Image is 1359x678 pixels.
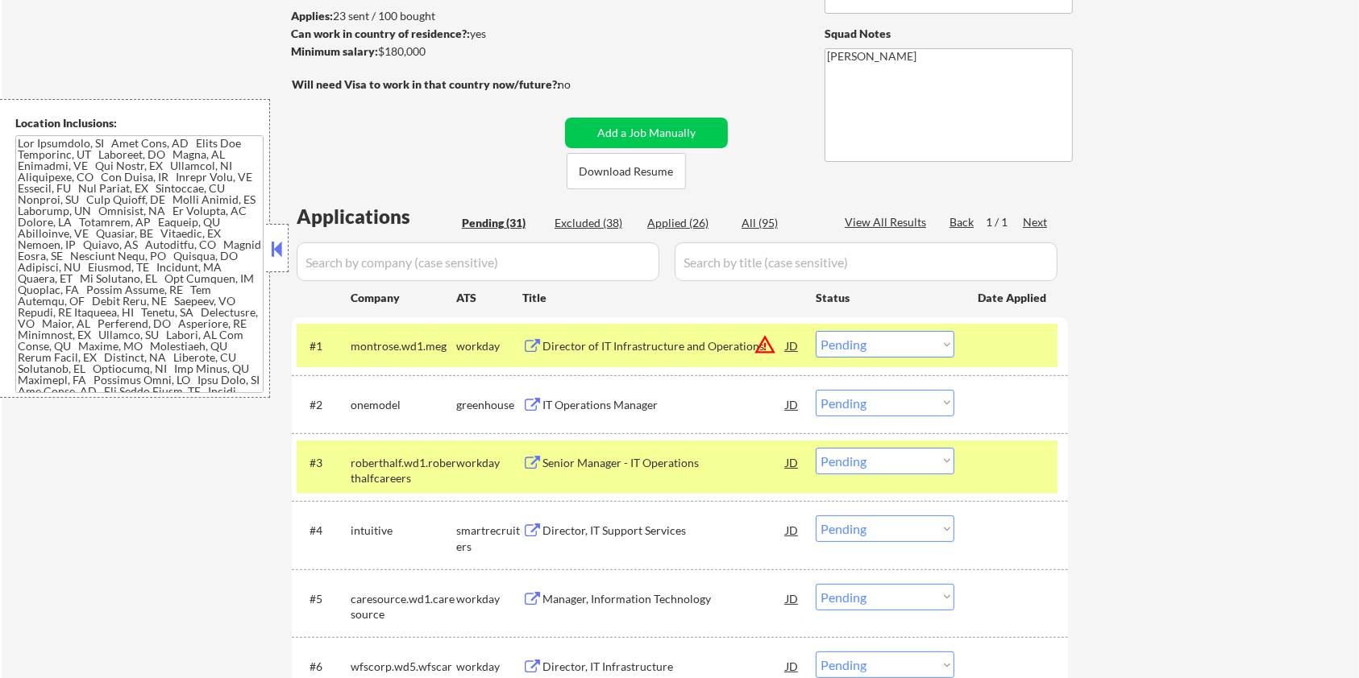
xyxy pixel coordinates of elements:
div: Company [351,290,456,306]
div: Status [816,283,954,312]
strong: Can work in country of residence?: [291,27,470,40]
div: workday [456,591,522,607]
div: #4 [310,523,338,539]
div: IT Operations Manager [542,397,786,413]
div: montrose.wd1.meg [351,338,456,354]
div: roberthalf.wd1.roberthalfcareers [351,455,456,486]
div: Title [522,290,800,306]
div: JD [784,584,800,613]
div: JD [784,390,800,419]
div: workday [456,338,522,354]
div: onemodel [351,397,456,413]
div: #5 [310,591,338,607]
div: #1 [310,338,338,354]
input: Search by title (case sensitive) [675,242,1058,281]
button: Download Resume [567,153,686,189]
div: workday [456,659,522,675]
div: Director of IT Infrastructure and Operations [542,338,786,354]
div: Senior Manager - IT Operations [542,455,786,471]
div: Director, IT Infrastructure [542,659,786,675]
button: warning_amber [754,333,776,356]
div: Date Applied [978,290,1049,306]
div: ATS [456,290,522,306]
div: workday [456,455,522,471]
div: yes [291,26,555,42]
div: View All Results [845,214,931,230]
strong: Minimum salary: [291,44,378,58]
div: 1 / 1 [986,214,1023,230]
div: Applications [297,207,456,226]
div: JD [784,331,800,360]
div: #6 [310,659,338,675]
div: JD [784,448,800,477]
div: Pending (31) [462,215,542,231]
div: Director, IT Support Services [542,523,786,539]
div: All (95) [742,215,822,231]
button: Add a Job Manually [565,118,728,148]
div: 23 sent / 100 bought [291,8,559,24]
div: greenhouse [456,397,522,413]
div: Manager, Information Technology [542,591,786,607]
div: #2 [310,397,338,413]
div: #3 [310,455,338,471]
div: no [558,76,604,93]
div: $180,000 [291,43,559,60]
div: Excluded (38) [555,215,635,231]
div: Squad Notes [825,26,1073,42]
div: intuitive [351,523,456,539]
div: smartrecruiters [456,523,522,554]
div: Applied (26) [647,215,728,231]
div: caresource.wd1.caresource [351,591,456,622]
div: Next [1023,214,1049,230]
strong: Applies: [291,9,333,23]
strong: Will need Visa to work in that country now/future?: [292,77,560,91]
div: Back [950,214,975,230]
input: Search by company (case sensitive) [297,242,659,281]
div: JD [784,515,800,544]
div: Location Inclusions: [15,115,264,131]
